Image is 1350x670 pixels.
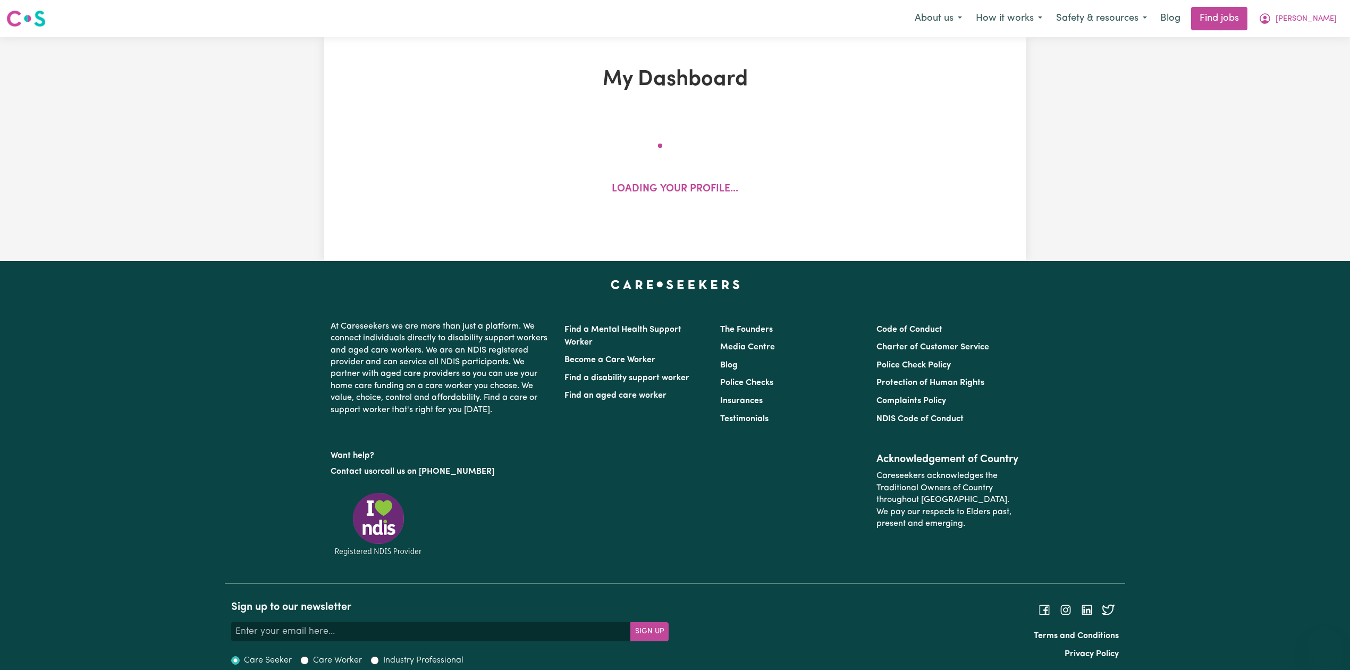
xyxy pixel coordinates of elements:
a: Charter of Customer Service [876,343,989,351]
a: Blog [1154,7,1187,30]
label: Industry Professional [383,654,463,667]
a: Media Centre [720,343,775,351]
label: Care Seeker [244,654,292,667]
img: Registered NDIS provider [331,491,426,557]
p: At Careseekers we are more than just a platform. We connect individuals directly to disability su... [331,316,552,420]
a: call us on [PHONE_NUMBER] [381,467,494,476]
img: Careseekers logo [6,9,46,28]
a: Complaints Policy [876,397,946,405]
button: Safety & resources [1049,7,1154,30]
button: About us [908,7,969,30]
p: Want help? [331,446,552,462]
a: Follow Careseekers on LinkedIn [1081,606,1093,614]
a: Terms and Conditions [1034,632,1119,640]
a: Find jobs [1191,7,1247,30]
button: How it works [969,7,1049,30]
a: Insurances [720,397,763,405]
a: Careseekers home page [611,280,740,289]
a: Find a Mental Health Support Worker [564,325,681,347]
button: My Account [1252,7,1344,30]
a: Police Check Policy [876,361,951,370]
a: Follow Careseekers on Facebook [1038,606,1051,614]
a: Find a disability support worker [564,374,689,382]
label: Care Worker [313,654,362,667]
a: Blog [720,361,738,370]
input: Enter your email here... [231,622,631,641]
h2: Sign up to our newsletter [231,601,669,614]
a: Contact us [331,467,373,476]
p: or [331,462,552,482]
a: Code of Conduct [876,325,942,334]
p: Loading your profile... [612,182,738,197]
a: Protection of Human Rights [876,379,984,387]
p: Careseekers acknowledges the Traditional Owners of Country throughout [GEOGRAPHIC_DATA]. We pay o... [876,466,1019,534]
h1: My Dashboard [448,67,902,93]
a: The Founders [720,325,773,334]
a: Follow Careseekers on Instagram [1059,606,1072,614]
a: Privacy Policy [1065,650,1119,658]
h2: Acknowledgement of Country [876,453,1019,466]
a: Become a Care Worker [564,356,655,364]
button: Subscribe [630,622,669,641]
a: Careseekers logo [6,6,46,31]
a: Follow Careseekers on Twitter [1102,606,1115,614]
a: Find an aged care worker [564,391,666,400]
iframe: Button to launch messaging window [1307,627,1341,661]
a: Police Checks [720,379,773,387]
span: [PERSON_NAME] [1276,13,1337,25]
a: NDIS Code of Conduct [876,415,964,423]
a: Testimonials [720,415,769,423]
